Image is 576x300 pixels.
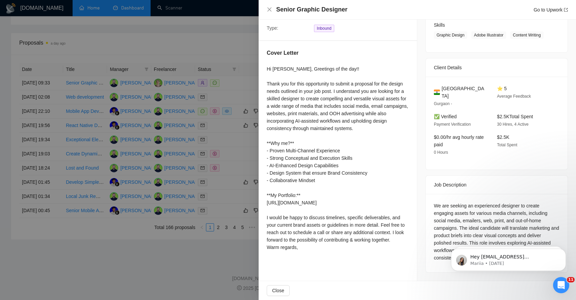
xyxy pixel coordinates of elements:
[533,7,568,12] a: Go to Upworkexport
[497,114,533,119] span: $2.5K Total Spent
[434,134,484,147] span: $0.00/hr avg hourly rate paid
[434,150,448,155] span: 0 Hours
[276,5,347,14] h4: Senior Graphic Designer
[497,143,517,147] span: Total Spent
[267,49,298,57] h5: Cover Letter
[434,58,559,77] div: Client Details
[567,277,575,282] span: 11
[442,85,486,100] span: [GEOGRAPHIC_DATA]
[434,89,440,96] img: 🇮🇳
[553,277,569,293] iframe: Intercom live chat
[314,25,334,32] span: Inbound
[267,7,272,12] button: Close
[267,285,290,296] button: Close
[434,101,452,106] span: Gurgaon -
[434,122,471,127] span: Payment Verification
[471,31,506,39] span: Adobe Illustrator
[497,134,509,140] span: $2.5K
[497,86,507,91] span: ⭐ 5
[564,8,568,12] span: export
[267,65,409,251] div: Hi [PERSON_NAME], Greetings of the day!! Thank you for this opportunity to submit a proposal for ...
[29,20,116,132] span: Hey [EMAIL_ADDRESS][DOMAIN_NAME], Looks like your Upwork agency Ditinus Technology – Top-Rated So...
[434,22,445,28] span: Skills
[497,122,528,127] span: 30 Hires, 4 Active
[497,94,531,99] span: Average Feedback
[434,176,559,194] div: Job Description
[434,202,559,261] div: We are seeking an experienced designer to create engaging assets for various media channels, incl...
[510,31,543,39] span: Content Writing
[434,114,457,119] span: ✅ Verified
[441,234,576,282] iframe: Intercom notifications message
[267,7,272,12] span: close
[272,287,284,294] span: Close
[434,31,467,39] span: Graphic Design
[29,26,116,32] p: Message from Mariia, sent 2d ago
[267,25,278,31] span: Type:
